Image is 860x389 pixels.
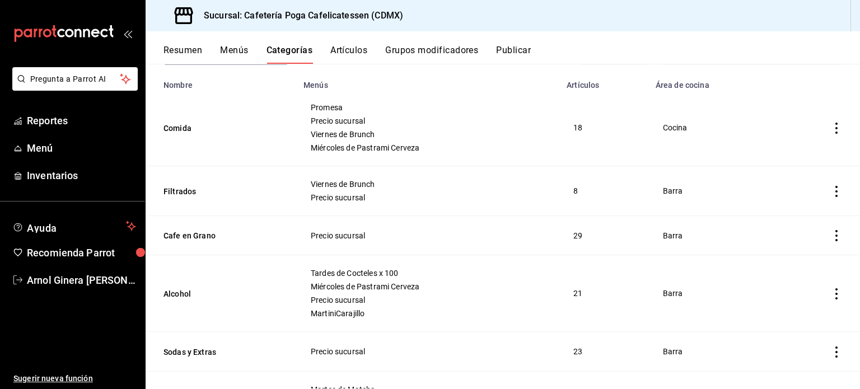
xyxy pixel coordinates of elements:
span: Miércoles de Pastrami Cerveza [311,144,546,152]
span: Barra [663,348,764,355]
th: Menús [297,74,560,90]
span: Promesa [311,104,546,111]
a: Pregunta a Parrot AI [8,81,138,93]
span: Pregunta a Parrot AI [30,73,120,85]
button: actions [831,346,842,358]
span: Inventarios [27,168,136,183]
td: 21 [560,255,648,332]
button: open_drawer_menu [123,29,132,38]
span: MartiniCarajillo [311,310,546,317]
span: Sugerir nueva función [13,373,136,385]
button: actions [831,288,842,299]
span: Precio sucursal [311,348,546,355]
th: Nombre [146,74,297,90]
button: Artículos [330,45,367,64]
span: Viernes de Brunch [311,180,546,188]
span: Miércoles de Pastrami Cerveza [311,283,546,290]
button: Cafe en Grano [163,230,275,241]
span: Tardes de Cocteles x 100 [311,269,546,277]
span: Ayuda [27,219,121,233]
span: Arnol Ginera [PERSON_NAME] [27,273,136,288]
td: 23 [560,332,648,371]
button: Menús [220,45,248,64]
button: Grupos modificadores [385,45,478,64]
span: Menú [27,140,136,156]
span: Precio sucursal [311,194,546,201]
th: Área de cocina [649,74,778,90]
button: actions [831,230,842,241]
button: actions [831,123,842,134]
button: Categorías [267,45,313,64]
button: Pregunta a Parrot AI [12,67,138,91]
span: Precio sucursal [311,232,546,240]
td: 29 [560,216,648,255]
button: Sodas y Extras [163,346,275,358]
button: Alcohol [163,288,275,299]
button: Publicar [496,45,531,64]
td: 18 [560,90,648,166]
span: Cocina [663,124,764,132]
button: Comida [163,123,275,134]
span: Viernes de Brunch [311,130,546,138]
span: Precio sucursal [311,117,546,125]
span: Reportes [27,113,136,128]
div: navigation tabs [163,45,860,64]
span: Precio sucursal [311,296,546,304]
th: Artículos [560,74,648,90]
span: Recomienda Parrot [27,245,136,260]
td: 8 [560,166,648,216]
span: Barra [663,232,764,240]
span: Barra [663,289,764,297]
span: Barra [663,187,764,195]
button: actions [831,186,842,197]
button: Resumen [163,45,202,64]
button: Filtrados [163,186,275,197]
h3: Sucursal: Cafetería Poga Cafelicatessen (CDMX) [195,9,403,22]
